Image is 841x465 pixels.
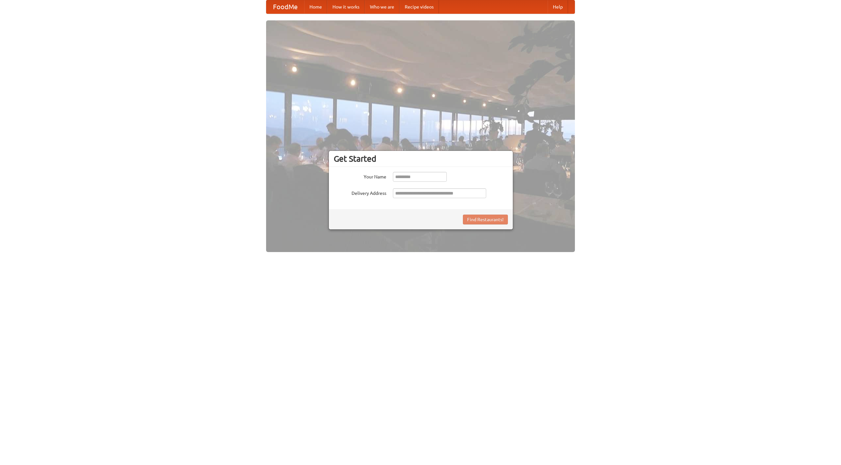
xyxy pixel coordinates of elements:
h3: Get Started [334,154,508,164]
a: FoodMe [266,0,304,13]
a: Home [304,0,327,13]
label: Your Name [334,172,386,180]
a: Help [548,0,568,13]
a: Recipe videos [399,0,439,13]
a: Who we are [365,0,399,13]
label: Delivery Address [334,188,386,197]
a: How it works [327,0,365,13]
button: Find Restaurants! [463,215,508,224]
